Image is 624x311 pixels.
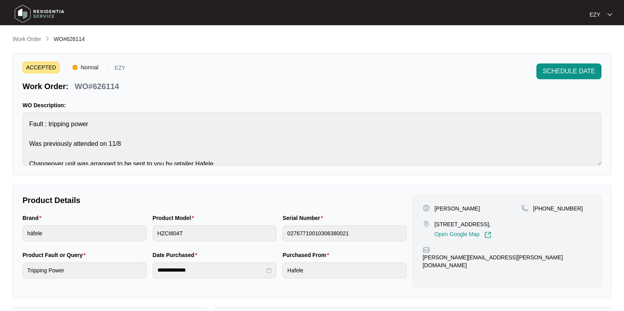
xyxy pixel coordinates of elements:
[22,263,146,278] input: Product Fault or Query
[283,251,332,259] label: Purchased From
[484,231,491,238] img: Link-External
[283,225,407,241] input: Serial Number
[536,63,602,79] button: SCHEDULE DATE
[11,35,43,44] a: Work Order
[521,205,528,212] img: map-pin
[77,61,101,73] span: Normal
[73,65,77,70] img: Vercel Logo
[423,220,430,227] img: map-pin
[607,13,612,17] img: dropdown arrow
[543,67,595,76] span: SCHEDULE DATE
[283,214,326,222] label: Serial Number
[13,35,41,43] p: Work Order
[157,266,265,274] input: Date Purchased
[435,220,491,228] p: [STREET_ADDRESS],
[22,81,68,92] p: Work Order:
[423,253,592,269] p: [PERSON_NAME][EMAIL_ADDRESS][PERSON_NAME][DOMAIN_NAME]
[153,251,201,259] label: Date Purchased
[22,61,60,73] span: ACCEPTED
[435,231,491,238] a: Open Google Map
[22,112,602,166] textarea: Fault : tripping power Was previously attended on 11/8 Changeover unit was arranged to be sent to...
[114,65,125,73] p: EZY
[22,101,602,109] p: WO Description:
[423,246,430,253] img: map-pin
[22,214,45,222] label: Brand
[435,205,480,212] p: [PERSON_NAME]
[75,81,119,92] p: WO#626114
[22,195,407,206] p: Product Details
[22,251,89,259] label: Product Fault or Query
[283,263,407,278] input: Purchased From
[44,35,51,42] img: chevron-right
[533,205,583,212] p: [PHONE_NUMBER]
[153,214,197,222] label: Product Model
[12,2,67,26] img: residentia service logo
[423,205,430,212] img: user-pin
[22,225,146,241] input: Brand
[54,36,85,42] span: WO#626114
[590,11,600,19] p: EZY
[153,225,277,241] input: Product Model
